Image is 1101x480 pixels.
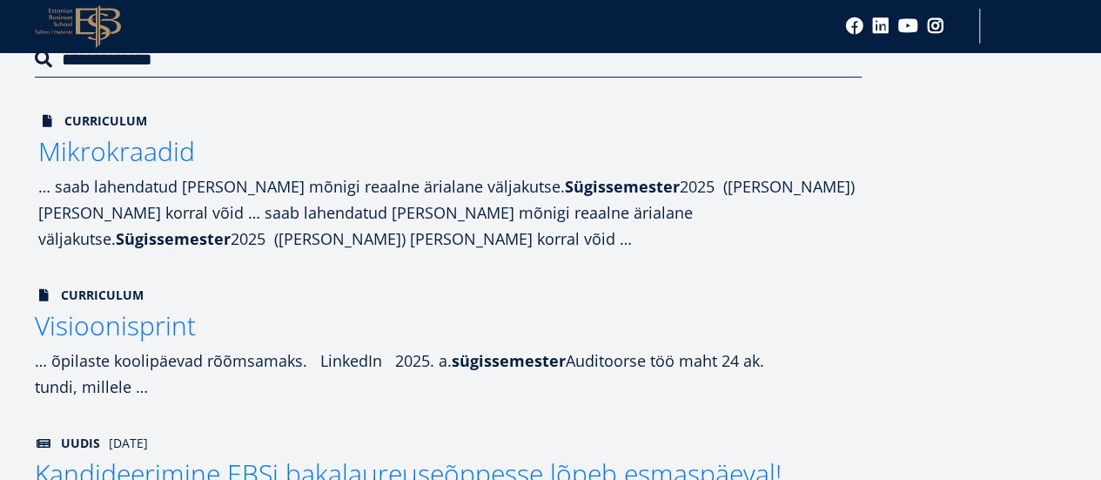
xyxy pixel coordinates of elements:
span: Uudis [35,435,100,452]
span: Visioonisprint [35,308,196,343]
a: Instagram [927,17,944,35]
a: Linkedin [872,17,890,35]
div: … õpilaste koolipäevad rõõmsamaks. LinkedIn 2025. a. Auditoorse töö maht 24 ak. tundi, millele … [35,348,862,400]
div: … saab lahendatud [PERSON_NAME] mõnigi reaalne ärialane väljakutse. 2025 ([PERSON_NAME]) [PERSON_... [38,173,865,252]
a: Youtube [898,17,918,35]
span: Curriculum [35,287,144,304]
span: [DATE] [109,435,148,452]
span: Curriculum [38,112,147,130]
a: Facebook [846,17,863,35]
span: Mikrokraadid [38,133,195,169]
strong: Sügissemester [116,228,231,249]
strong: Sügissemester [565,176,680,197]
strong: sügissemester [452,350,566,371]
